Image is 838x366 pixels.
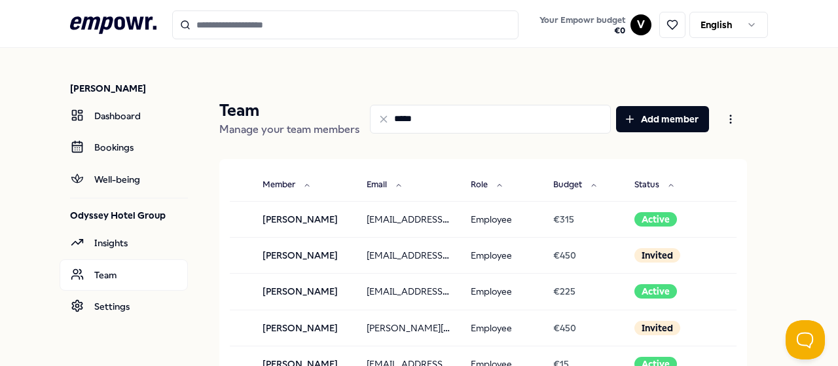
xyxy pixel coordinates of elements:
td: [PERSON_NAME] [252,201,356,237]
td: Employee [460,274,543,310]
div: Invited [634,248,680,263]
iframe: Help Scout Beacon - Open [786,320,825,359]
td: [PERSON_NAME] [252,274,356,310]
td: [EMAIL_ADDRESS][DOMAIN_NAME] [356,201,460,237]
div: Active [634,212,677,227]
span: € 315 [553,214,574,225]
span: € 225 [553,286,575,297]
a: Bookings [60,132,188,163]
button: Add member [616,106,709,132]
p: Team [219,100,359,121]
button: V [630,14,651,35]
div: Active [634,284,677,299]
button: Your Empowr budget€0 [537,12,628,39]
a: Team [60,259,188,291]
td: [EMAIL_ADDRESS][DOMAIN_NAME] [356,274,460,310]
span: € 0 [539,26,625,36]
span: Your Empowr budget [539,15,625,26]
button: Role [460,172,514,198]
button: Open menu [714,106,747,132]
button: Budget [543,172,608,198]
a: Insights [60,227,188,259]
a: Settings [60,291,188,322]
p: [PERSON_NAME] [70,82,188,95]
a: Dashboard [60,100,188,132]
span: Manage your team members [219,123,359,136]
p: Odyssey Hotel Group [70,209,188,222]
span: € 450 [553,250,576,261]
input: Search for products, categories or subcategories [172,10,519,39]
a: Your Empowr budget€0 [534,11,630,39]
td: [EMAIL_ADDRESS][DOMAIN_NAME] [356,237,460,273]
td: Employee [460,201,543,237]
td: [PERSON_NAME] [252,237,356,273]
button: Member [252,172,321,198]
td: Employee [460,237,543,273]
a: Well-being [60,164,188,195]
button: Status [624,172,685,198]
button: Email [356,172,413,198]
